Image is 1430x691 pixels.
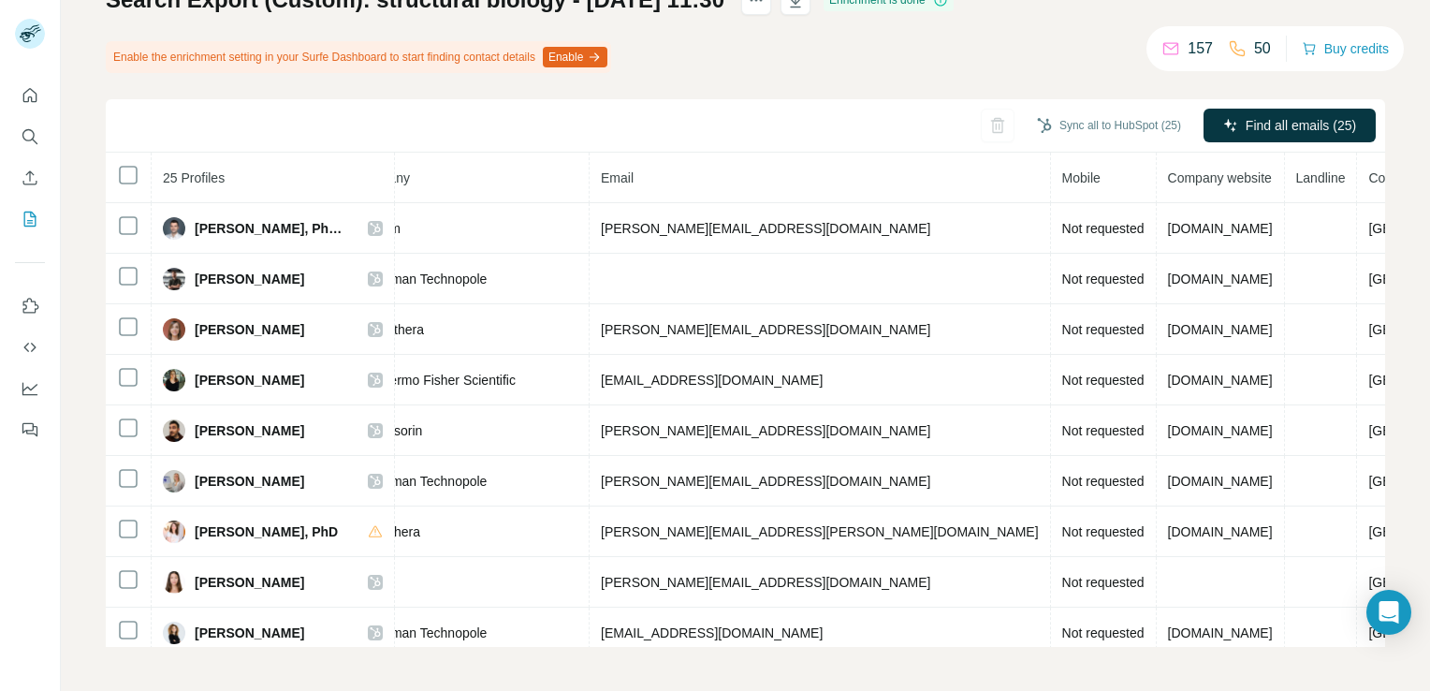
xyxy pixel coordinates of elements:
span: [PERSON_NAME][EMAIL_ADDRESS][DOMAIN_NAME] [601,474,930,489]
span: [PERSON_NAME] [195,371,304,390]
span: Human Technopole [374,472,487,491]
span: Email [601,170,634,185]
span: [PERSON_NAME], PhD [195,522,338,541]
button: My lists [15,202,45,236]
button: Enable [543,47,607,67]
span: 25 Profiles [163,170,225,185]
span: [DOMAIN_NAME] [1168,221,1273,236]
div: Open Intercom Messenger [1366,590,1411,635]
span: Not requested [1062,322,1145,337]
button: Dashboard [15,372,45,405]
img: Avatar [163,419,185,442]
span: Not requested [1062,575,1145,590]
span: [PERSON_NAME][EMAIL_ADDRESS][DOMAIN_NAME] [601,423,930,438]
span: Not requested [1062,474,1145,489]
span: [DOMAIN_NAME] [1168,322,1273,337]
span: Company website [1168,170,1272,185]
span: [PERSON_NAME] [195,573,304,592]
span: [DOMAIN_NAME] [1168,524,1273,539]
button: Feedback [15,413,45,447]
span: Thermo Fisher Scientific [374,371,516,390]
button: Buy credits [1302,36,1389,62]
img: Avatar [163,571,185,594]
span: Human Technopole [374,270,487,288]
button: Find all emails (25) [1204,109,1376,142]
span: [PERSON_NAME] [195,421,304,440]
span: Landline [1296,170,1346,185]
span: Not requested [1062,272,1145,287]
img: Avatar [163,318,185,341]
button: Quick start [15,79,45,112]
img: Avatar [163,622,185,644]
span: Not requested [1062,423,1145,438]
span: Country [1368,170,1414,185]
span: Not requested [1062,221,1145,236]
span: [PERSON_NAME], PhD MBA [195,219,349,238]
img: Avatar [163,268,185,290]
span: Find all emails (25) [1246,116,1356,135]
span: [DOMAIN_NAME] [1168,373,1273,388]
span: Not requested [1062,373,1145,388]
p: 157 [1188,37,1213,60]
span: [PERSON_NAME] [195,270,304,288]
span: Human Technopole [374,624,487,642]
span: [PERSON_NAME][EMAIL_ADDRESS][DOMAIN_NAME] [601,322,930,337]
span: Diasorin [374,421,422,440]
span: [PERSON_NAME][EMAIL_ADDRESS][DOMAIN_NAME] [601,221,930,236]
span: [EMAIL_ADDRESS][DOMAIN_NAME] [601,373,823,388]
span: [DOMAIN_NAME] [1168,474,1273,489]
button: Use Surfe on LinkedIn [15,289,45,323]
button: Enrich CSV [15,161,45,195]
span: Not requested [1062,524,1145,539]
span: [PERSON_NAME] [195,320,304,339]
span: Reithera [374,320,424,339]
span: Mobile [1062,170,1101,185]
div: Enable the enrichment setting in your Surfe Dashboard to start finding contact details [106,41,611,73]
img: Avatar [163,470,185,493]
img: Avatar [163,217,185,240]
span: [PERSON_NAME] [195,624,304,642]
button: Sync all to HubSpot (25) [1024,111,1194,140]
span: [DOMAIN_NAME] [1168,423,1273,438]
span: Not requested [1062,625,1145,640]
button: Search [15,120,45,154]
span: [DOMAIN_NAME] [1168,272,1273,287]
p: 50 [1254,37,1271,60]
img: Avatar [163,521,185,543]
img: Avatar [163,369,185,391]
span: Enthera [374,522,420,541]
span: [PERSON_NAME][EMAIL_ADDRESS][PERSON_NAME][DOMAIN_NAME] [601,524,1039,539]
span: [EMAIL_ADDRESS][DOMAIN_NAME] [601,625,823,640]
span: [PERSON_NAME] [195,472,304,491]
span: [PERSON_NAME][EMAIL_ADDRESS][DOMAIN_NAME] [601,575,930,590]
span: [DOMAIN_NAME] [1168,625,1273,640]
button: Use Surfe API [15,331,45,364]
